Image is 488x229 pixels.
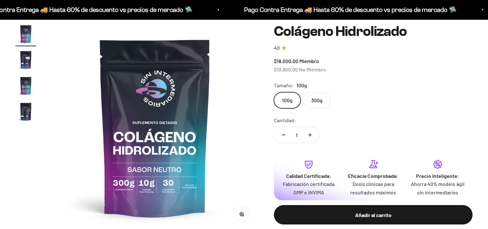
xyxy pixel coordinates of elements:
button: Ir al artículo 4 [15,101,36,124]
span: Miembro [299,58,319,64]
span: No Miembro [299,66,326,72]
img: Colágeno Hidrolizado [15,75,36,96]
button: Ir al artículo 3 [15,75,36,98]
img: Colágeno Hidrolizado [15,24,36,44]
strong: Eficacia Comprobada: [348,173,398,179]
span: $18.000,00 [274,58,298,64]
strong: Calidad Certificada: [286,173,331,179]
button: Ir al artículo 1 [15,24,36,46]
h1: Colágeno Hidrolizado [274,24,473,39]
span: 4.8 [274,45,280,52]
button: Aumentar cantidad [301,127,319,143]
legend: Tamaño: [274,81,294,90]
label: Cantidad: [274,116,296,125]
button: Añadir al carrito [274,205,473,224]
p: Ahorra 40% modelo ágil sin intermediarios [411,180,465,196]
button: Ir al artículo 2 [15,49,36,72]
a: 4.84.8 de 5.0 estrellas [274,45,473,52]
span: 100g [296,81,307,90]
p: Dosis clínicas para resultados máximos [346,180,400,196]
img: Colágeno Hidrolizado [15,49,36,70]
img: Colágeno Hidrolizado [15,101,36,122]
p: Fabricación certificada GMP e INVIMA [282,180,336,196]
p: Pago Contra Entrega 🚚 Hasta 60% de descuento vs precios de mercado 🛸 [244,5,456,15]
div: Añadir al carrito [287,211,460,219]
span: $19.800,00 [274,66,298,72]
button: Reducir cantidad [274,127,293,143]
strong: Precio Inteligente: [416,173,459,179]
